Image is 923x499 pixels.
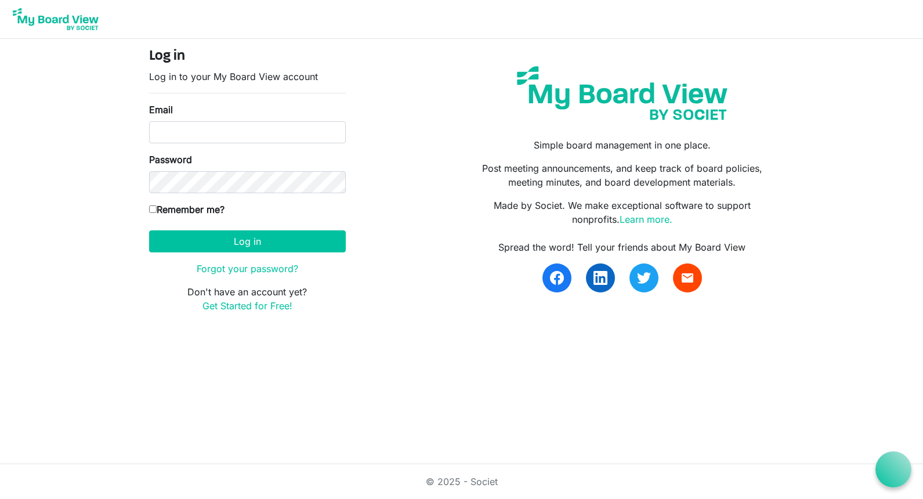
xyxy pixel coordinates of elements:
img: twitter.svg [637,271,651,285]
a: email [673,263,702,292]
button: Log in [149,230,346,252]
img: facebook.svg [550,271,564,285]
label: Email [149,103,173,117]
img: linkedin.svg [593,271,607,285]
img: My Board View Logo [9,5,102,34]
input: Remember me? [149,205,157,213]
h4: Log in [149,48,346,65]
span: email [681,271,694,285]
p: Made by Societ. We make exceptional software to support nonprofits. [470,198,774,226]
a: Forgot your password? [197,263,298,274]
a: Get Started for Free! [202,300,292,312]
p: Post meeting announcements, and keep track of board policies, meeting minutes, and board developm... [470,161,774,189]
p: Don't have an account yet? [149,285,346,313]
p: Simple board management in one place. [470,138,774,152]
label: Password [149,153,192,167]
div: Spread the word! Tell your friends about My Board View [470,240,774,254]
img: my-board-view-societ.svg [508,57,736,129]
label: Remember me? [149,203,225,216]
a: © 2025 - Societ [426,476,498,487]
p: Log in to your My Board View account [149,70,346,84]
a: Learn more. [620,214,672,225]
